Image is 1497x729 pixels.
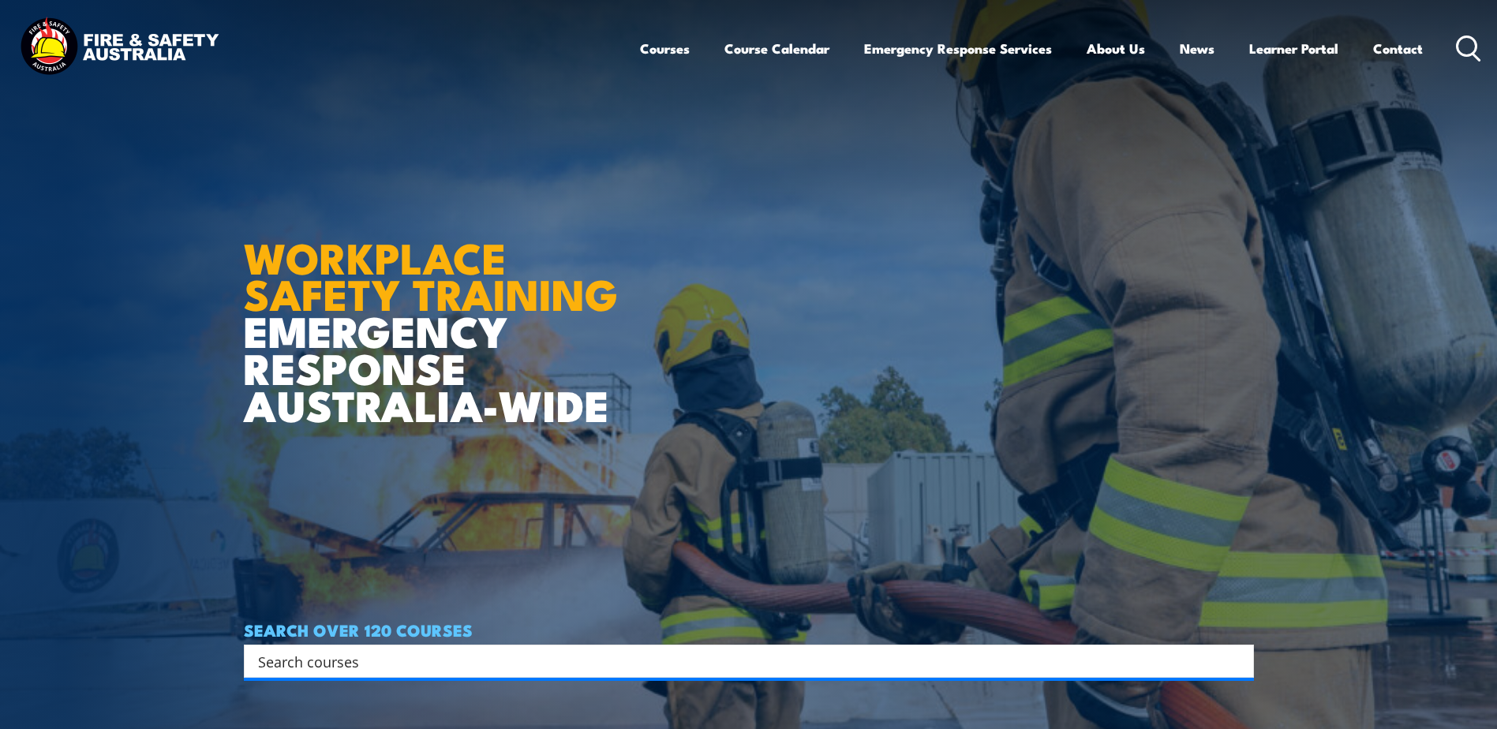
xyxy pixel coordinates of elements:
h1: EMERGENCY RESPONSE AUSTRALIA-WIDE [244,199,630,423]
h4: SEARCH OVER 120 COURSES [244,621,1254,638]
button: Search magnifier button [1226,650,1248,672]
a: News [1180,28,1214,69]
strong: WORKPLACE SAFETY TRAINING [244,223,618,326]
a: Emergency Response Services [864,28,1052,69]
a: Courses [640,28,690,69]
a: Course Calendar [724,28,829,69]
a: About Us [1087,28,1145,69]
a: Contact [1373,28,1423,69]
a: Learner Portal [1249,28,1338,69]
form: Search form [261,650,1222,672]
input: Search input [258,649,1219,673]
